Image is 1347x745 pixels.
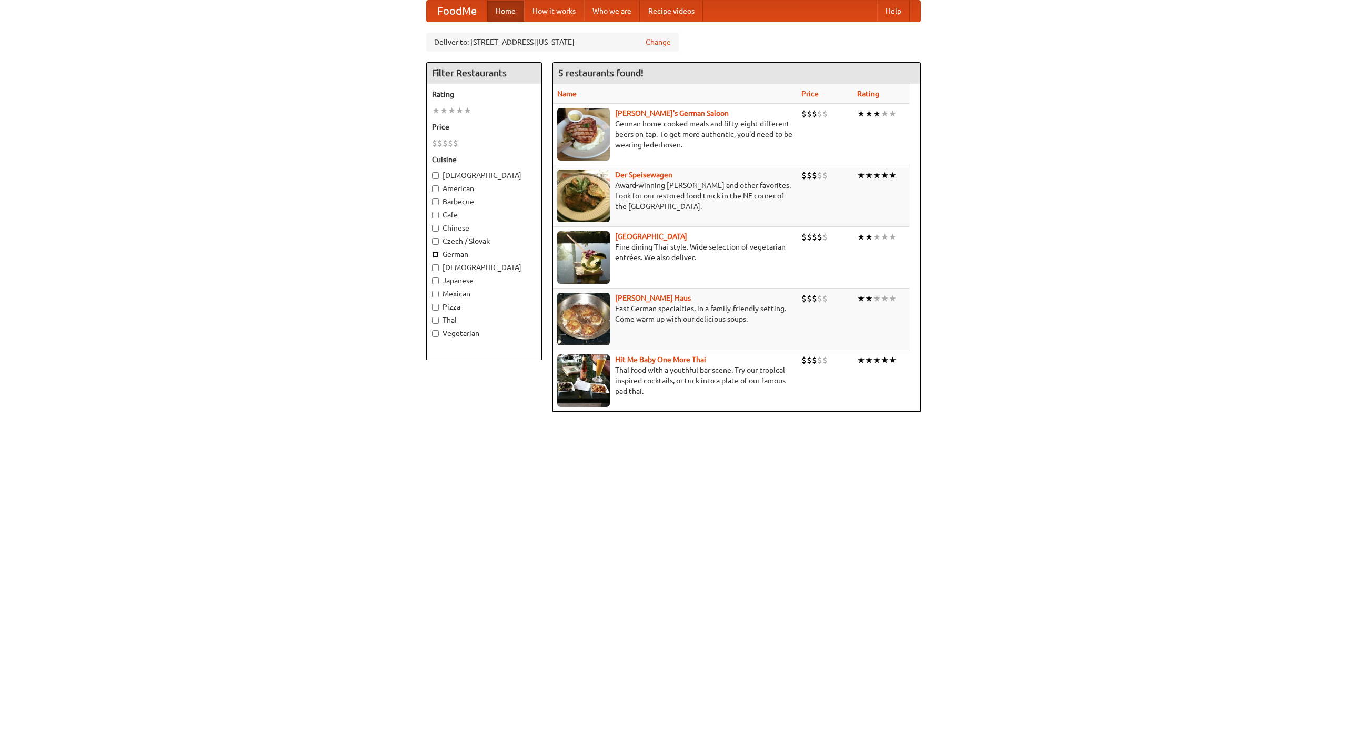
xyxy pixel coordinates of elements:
li: ★ [464,105,471,116]
a: Name [557,90,577,98]
p: East German specialties, in a family-friendly setting. Come warm up with our delicious soups. [557,303,793,324]
li: ★ [881,231,889,243]
li: ★ [448,105,456,116]
li: $ [812,170,817,181]
li: $ [801,231,807,243]
li: ★ [873,231,881,243]
li: ★ [857,108,865,120]
label: Cafe [432,210,536,220]
li: $ [448,137,453,149]
label: [DEMOGRAPHIC_DATA] [432,170,536,181]
li: ★ [889,170,897,181]
div: Deliver to: [STREET_ADDRESS][US_STATE] [426,33,679,52]
input: Chinese [432,225,439,232]
label: Barbecue [432,196,536,207]
li: ★ [857,354,865,366]
img: satay.jpg [557,231,610,284]
img: esthers.jpg [557,108,610,161]
li: $ [807,293,812,304]
input: Japanese [432,277,439,284]
li: $ [443,137,448,149]
li: ★ [873,108,881,120]
input: German [432,251,439,258]
li: $ [801,293,807,304]
li: ★ [873,170,881,181]
a: FoodMe [427,1,487,22]
img: babythai.jpg [557,354,610,407]
label: Vegetarian [432,328,536,339]
li: $ [807,231,812,243]
li: $ [817,231,822,243]
li: $ [432,137,437,149]
label: American [432,183,536,194]
li: ★ [432,105,440,116]
input: Vegetarian [432,330,439,337]
label: [DEMOGRAPHIC_DATA] [432,262,536,273]
li: $ [812,108,817,120]
li: ★ [857,293,865,304]
h5: Price [432,122,536,132]
li: $ [801,108,807,120]
li: ★ [865,170,873,181]
a: Hit Me Baby One More Thai [615,355,706,364]
a: Recipe videos [640,1,703,22]
li: ★ [865,354,873,366]
a: [GEOGRAPHIC_DATA] [615,232,687,241]
li: $ [807,108,812,120]
li: ★ [873,354,881,366]
li: $ [812,231,817,243]
input: [DEMOGRAPHIC_DATA] [432,172,439,179]
a: Der Speisewagen [615,171,672,179]
li: ★ [865,108,873,120]
li: ★ [440,105,448,116]
li: ★ [889,108,897,120]
b: [PERSON_NAME]'s German Saloon [615,109,729,117]
li: $ [801,170,807,181]
li: ★ [857,170,865,181]
li: ★ [889,231,897,243]
li: ★ [865,293,873,304]
h4: Filter Restaurants [427,63,541,84]
input: Mexican [432,291,439,297]
li: $ [817,293,822,304]
a: Rating [857,90,879,98]
input: Barbecue [432,198,439,205]
li: $ [801,354,807,366]
li: $ [817,170,822,181]
input: [DEMOGRAPHIC_DATA] [432,264,439,271]
li: $ [807,170,812,181]
p: Thai food with a youthful bar scene. Try our tropical inspired cocktails, or tuck into a plate of... [557,365,793,396]
ng-pluralize: 5 restaurants found! [558,68,644,78]
li: $ [822,108,828,120]
input: American [432,185,439,192]
input: Thai [432,317,439,324]
li: ★ [456,105,464,116]
p: German home-cooked meals and fifty-eight different beers on tap. To get more authentic, you'd nee... [557,118,793,150]
h5: Rating [432,89,536,100]
li: ★ [889,354,897,366]
label: Pizza [432,302,536,312]
label: Japanese [432,275,536,286]
li: ★ [881,170,889,181]
li: $ [822,354,828,366]
li: ★ [889,293,897,304]
p: Fine dining Thai-style. Wide selection of vegetarian entrées. We also deliver. [557,242,793,263]
li: $ [437,137,443,149]
input: Cafe [432,212,439,218]
li: $ [822,231,828,243]
li: $ [817,354,822,366]
li: ★ [857,231,865,243]
li: ★ [881,293,889,304]
h5: Cuisine [432,154,536,165]
li: ★ [865,231,873,243]
li: $ [822,170,828,181]
label: Czech / Slovak [432,236,536,246]
a: Help [877,1,910,22]
li: $ [812,293,817,304]
label: Thai [432,315,536,325]
li: $ [822,293,828,304]
a: Price [801,90,819,98]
